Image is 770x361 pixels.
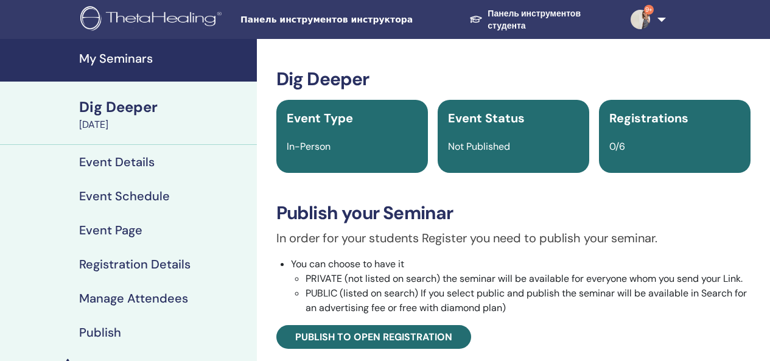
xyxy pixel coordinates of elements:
[287,140,331,153] span: In-Person
[240,15,413,24] font: Панель инструментов инструктора
[645,5,653,13] font: 9+
[79,291,188,306] h4: Manage Attendees
[79,51,250,66] h4: My Seminars
[448,110,525,126] span: Event Status
[609,140,625,153] span: 0/6
[448,140,510,153] span: Not Published
[469,15,483,24] img: graduation-cap-white.svg
[79,117,250,132] div: [DATE]
[79,97,250,117] div: Dig Deeper
[276,68,751,90] h3: Dig Deeper
[291,257,751,315] li: You can choose to have it
[276,325,471,349] a: Publish to open registration
[609,110,688,126] span: Registrations
[287,110,353,126] span: Event Type
[79,189,170,203] h4: Event Schedule
[488,9,581,31] font: Панель инструментов студента
[72,97,257,132] a: Dig Deeper[DATE]
[79,223,142,237] h4: Event Page
[306,286,751,315] li: PUBLIC (listed on search) If you select public and publish the seminar will be available in Searc...
[306,272,751,286] li: PRIVATE (not listed on search) the seminar will be available for everyone whom you send your Link.
[295,331,452,343] span: Publish to open registration
[79,155,155,169] h4: Event Details
[79,325,121,340] h4: Publish
[80,6,226,33] img: logo.png
[460,2,621,37] a: Панель инструментов студента
[79,257,191,272] h4: Registration Details
[631,10,650,29] img: default.jpg
[276,229,751,247] p: In order for your students Register you need to publish your seminar.
[276,202,751,224] h3: Publish your Seminar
